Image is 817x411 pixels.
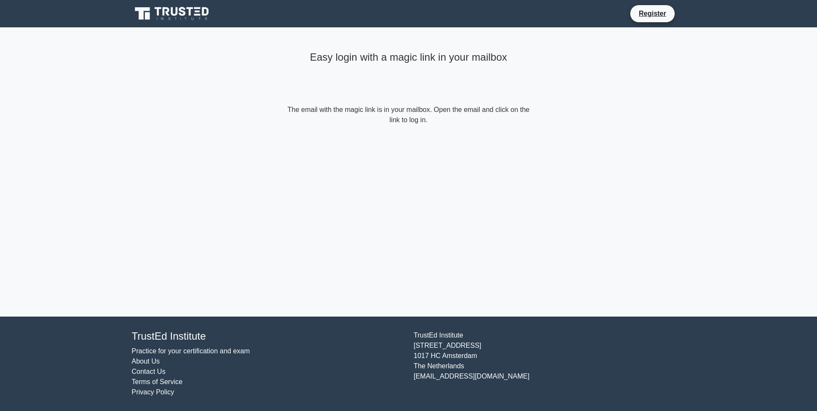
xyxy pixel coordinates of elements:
[132,378,182,385] a: Terms of Service
[408,330,691,397] div: TrustEd Institute [STREET_ADDRESS] 1017 HC Amsterdam The Netherlands [EMAIL_ADDRESS][DOMAIN_NAME]
[132,368,165,375] a: Contact Us
[285,105,532,125] form: The email with the magic link is in your mailbox. Open the email and click on the link to log in.
[132,330,403,343] h4: TrustEd Institute
[132,347,250,355] a: Practice for your certification and exam
[132,358,160,365] a: About Us
[634,8,671,19] a: Register
[285,51,532,64] h4: Easy login with a magic link in your mailbox
[132,388,174,396] a: Privacy Policy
